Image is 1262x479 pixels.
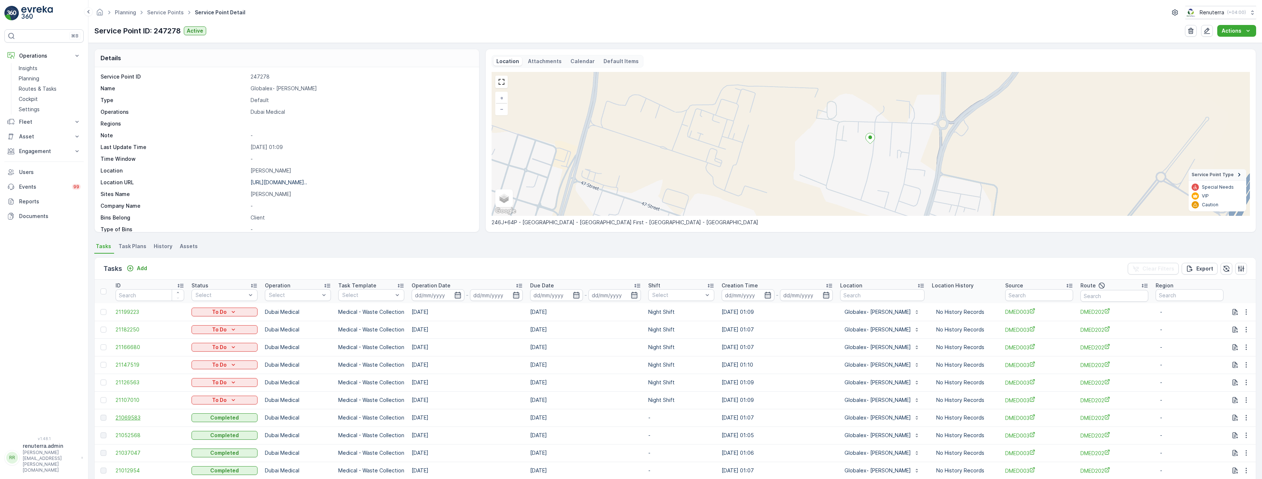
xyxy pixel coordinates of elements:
[1005,396,1073,404] a: DMED003
[1200,9,1224,16] p: Renuterra
[101,97,248,104] p: Type
[936,308,993,316] p: No History Records
[96,11,104,17] a: Homepage
[718,303,836,321] td: [DATE] 01:09
[116,449,184,457] a: 21037047
[845,467,911,474] p: Globalex- [PERSON_NAME]
[116,467,184,474] a: 21012954
[4,194,84,209] a: Reports
[840,289,924,301] input: Search
[840,447,924,459] button: Globalex- [PERSON_NAME]
[845,379,911,386] p: Globalex- [PERSON_NAME]
[192,343,258,352] button: To Do
[840,429,924,441] button: Globalex- [PERSON_NAME]
[261,391,335,409] td: Dubai Medical
[1005,308,1073,316] a: DMED003
[1185,8,1197,17] img: Screenshot_2024-07-26_at_13.33.01.png
[1080,308,1148,316] a: DMED202
[4,144,84,159] button: Engagement
[936,326,993,333] p: No History Records
[101,226,248,233] p: Type of Bins
[1005,344,1073,351] a: DMED003
[1080,432,1148,439] a: DMED202
[718,427,836,444] td: [DATE] 01:05
[19,75,39,82] p: Planning
[251,144,471,151] p: [DATE] 01:09
[101,397,106,403] div: Toggle Row Selected
[147,9,184,15] a: Service Points
[526,391,645,409] td: [DATE]
[116,361,184,369] span: 21147519
[570,58,595,65] p: Calendar
[269,291,320,299] p: Select
[6,452,18,464] div: RR
[840,377,924,388] button: Globalex- [PERSON_NAME]
[1080,396,1148,404] a: DMED202
[718,391,836,409] td: [DATE] 01:09
[588,289,641,301] input: dd/mm/yyyy
[116,432,184,439] a: 21052568
[1080,344,1148,351] a: DMED202
[118,243,146,250] span: Task Plans
[19,198,81,205] p: Reports
[845,308,911,316] p: Globalex- [PERSON_NAME]
[19,85,56,92] p: Routes & Tasks
[840,324,924,335] button: Globalex- [PERSON_NAME]
[493,206,518,216] img: Google
[1005,361,1073,369] span: DMED003
[101,344,106,350] div: Toggle Row Selected
[4,129,84,144] button: Asset
[116,326,184,333] span: 21182250
[645,303,718,321] td: Night Shift
[526,444,645,462] td: [DATE]
[251,73,471,80] p: 247278
[19,52,69,59] p: Operations
[261,444,335,462] td: Dubai Medical
[1156,289,1223,301] input: Search
[16,73,84,84] a: Planning
[251,190,471,198] p: [PERSON_NAME]
[528,58,562,65] p: Attachments
[137,265,147,272] p: Add
[101,132,248,139] p: Note
[101,309,106,315] div: Toggle Row Selected
[251,179,307,185] p: [URL][DOMAIN_NAME]..
[408,338,526,356] td: [DATE]
[1005,414,1073,422] span: DMED003
[101,73,248,80] p: Service Point ID
[1227,10,1246,15] p: ( +04:00 )
[101,155,248,163] p: Time Window
[1080,449,1148,457] span: DMED202
[1142,265,1174,272] p: Clear Filters
[16,104,84,115] a: Settings
[4,48,84,63] button: Operations
[210,414,239,421] p: Completed
[4,442,84,473] button: RRrenuterra.admin[PERSON_NAME][EMAIL_ADDRESS][PERSON_NAME][DOMAIN_NAME]
[1005,379,1073,387] a: DMED003
[192,378,258,387] button: To Do
[840,359,924,371] button: Globalex- [PERSON_NAME]
[251,97,471,104] p: Default
[251,108,471,116] p: Dubai Medical
[526,303,645,321] td: [DATE]
[187,27,203,35] p: Active
[212,379,227,386] p: To Do
[408,409,526,427] td: [DATE]
[1080,326,1148,334] a: DMED202
[16,84,84,94] a: Routes & Tasks
[1160,308,1219,316] p: -
[210,449,239,457] p: Completed
[4,6,19,21] img: logo
[335,409,408,427] td: Medical - Waste Collection
[116,308,184,316] a: 21199223
[1080,467,1148,475] a: DMED202
[115,9,136,15] a: Planning
[1182,263,1218,275] button: Export
[192,308,258,316] button: To Do
[261,427,335,444] td: Dubai Medical
[116,289,184,301] input: Search
[19,168,81,176] p: Users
